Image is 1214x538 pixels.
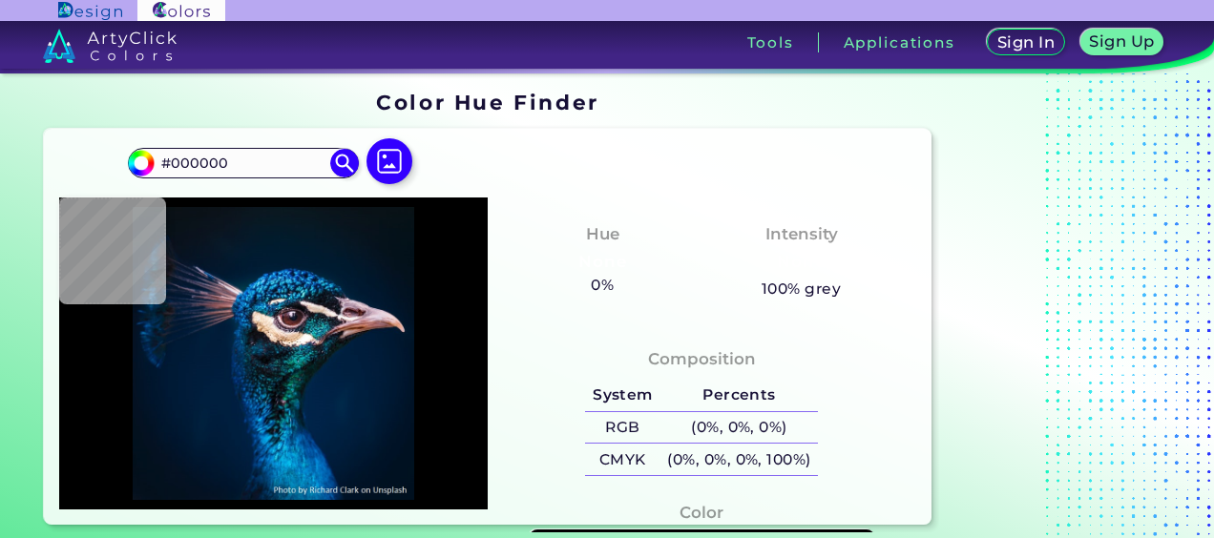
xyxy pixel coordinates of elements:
[69,207,478,500] img: img_pavlin.jpg
[155,150,332,176] input: type color..
[939,84,1178,532] iframe: Advertisement
[586,220,619,248] h4: Hue
[660,380,819,411] h5: Percents
[585,412,659,444] h5: RGB
[660,412,819,444] h5: (0%, 0%, 0%)
[660,444,819,475] h5: (0%, 0%, 0%, 100%)
[366,138,412,184] img: icon picture
[571,251,635,274] h3: None
[330,149,359,177] img: icon search
[747,35,794,50] h3: Tools
[648,345,756,373] h4: Composition
[769,251,833,274] h3: None
[583,273,620,298] h5: 0%
[1083,31,1160,55] a: Sign Up
[58,2,122,20] img: ArtyClick Design logo
[765,220,838,248] h4: Intensity
[844,35,955,50] h3: Applications
[1092,34,1152,49] h5: Sign Up
[376,88,598,116] h1: Color Hue Finder
[680,499,723,527] h4: Color
[585,380,659,411] h5: System
[991,31,1062,55] a: Sign In
[43,29,178,63] img: logo_artyclick_colors_white.svg
[585,444,659,475] h5: CMYK
[999,35,1053,50] h5: Sign In
[762,277,841,301] h5: 100% grey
